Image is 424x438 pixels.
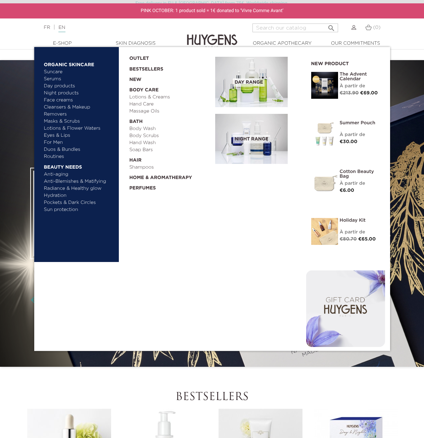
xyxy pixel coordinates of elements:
div: Carousel buttons [34,295,55,305]
span: Night Range [233,135,270,143]
img: The Advent Calendar [311,72,338,99]
img: Huygens [187,24,237,49]
span: €30.00 [340,139,358,144]
div: | [40,24,172,32]
div: À partir de [340,229,380,236]
a: Day Range [215,57,301,107]
a: New [129,73,210,83]
a: Beauty needs [44,160,114,171]
span: €65.00 [358,237,376,242]
a: Duos & Bundles [44,146,114,153]
i:  [327,22,335,30]
a: E-Shop [29,40,96,47]
img: routine_jour_banner.jpg [215,57,288,107]
a: Soap Bars [129,146,210,154]
a: EN [58,25,65,32]
a: Pockets & Dark Circles [44,199,114,206]
span: €213.90 [340,91,359,95]
a: The Advent Calendar [340,72,380,81]
a: Organic Skincare [44,58,114,69]
a: Anti-aging [44,171,114,178]
a: Suncare [44,69,114,76]
div: À partir de [340,180,380,187]
a: Hair [129,154,210,164]
a: Skin Diagnosis [102,40,169,47]
span: €80.70 [340,237,357,242]
a: Home & Aromatherapy [129,171,210,181]
span: Day Range [233,78,265,87]
a: Perfumes [129,181,210,192]
a: Lotions & Flower Waters [44,125,114,132]
h2: New product [311,59,380,67]
img: Holiday kit [311,218,338,245]
span: (0) [373,25,381,30]
a: For Men [44,139,114,146]
a: Day products [44,83,114,90]
a: Lotions & Creams [129,94,210,101]
a: Night products [44,90,108,97]
a: Hand Care [129,101,210,108]
a: Bath [129,115,210,125]
a: Massage Oils [129,108,210,115]
a: Radiance & Healthy glow [44,185,114,192]
img: Cotton Beauty Bag [311,169,338,196]
a: Body Care [129,83,210,94]
a: Body Scrubs [129,132,210,139]
a: Night Range [215,114,301,164]
a: Masks & Scrubs [44,118,114,125]
a: Our commitments [322,40,389,47]
a: Cotton Beauty Bag [340,169,380,179]
h2: Bestsellers [26,391,398,404]
a: Serums [44,76,114,83]
a: Shampoos [129,164,210,171]
a: Eyes & Lips [44,132,114,139]
img: gift-card-en1.png [306,270,385,347]
span: €69.00 [360,91,378,95]
a: Sun protection [44,206,114,213]
input: Search [252,24,338,32]
span: €6.00 [340,188,355,193]
a: OUTLET [129,52,204,62]
a: Cleansers & Makeup Removers [44,104,114,118]
div: À partir de [340,131,380,138]
a: Hydration [44,192,114,199]
a: Body Wash [129,125,210,132]
a: Bestsellers [129,62,204,73]
img: Summer pouch [311,121,338,147]
a: Summer pouch [340,121,380,125]
a: Organic Apothecary [249,40,316,47]
a: FR [44,25,50,30]
a: Holiday Kit [340,218,380,223]
button:  [325,21,337,31]
img: routine_nuit_banner.jpg [215,114,288,164]
a: Anti-Blemishes & Matifying [44,178,114,185]
a: Routines [44,153,114,160]
a: Hand Wash [129,139,210,146]
a: Face creams [44,97,114,104]
div: À partir de [340,83,380,90]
